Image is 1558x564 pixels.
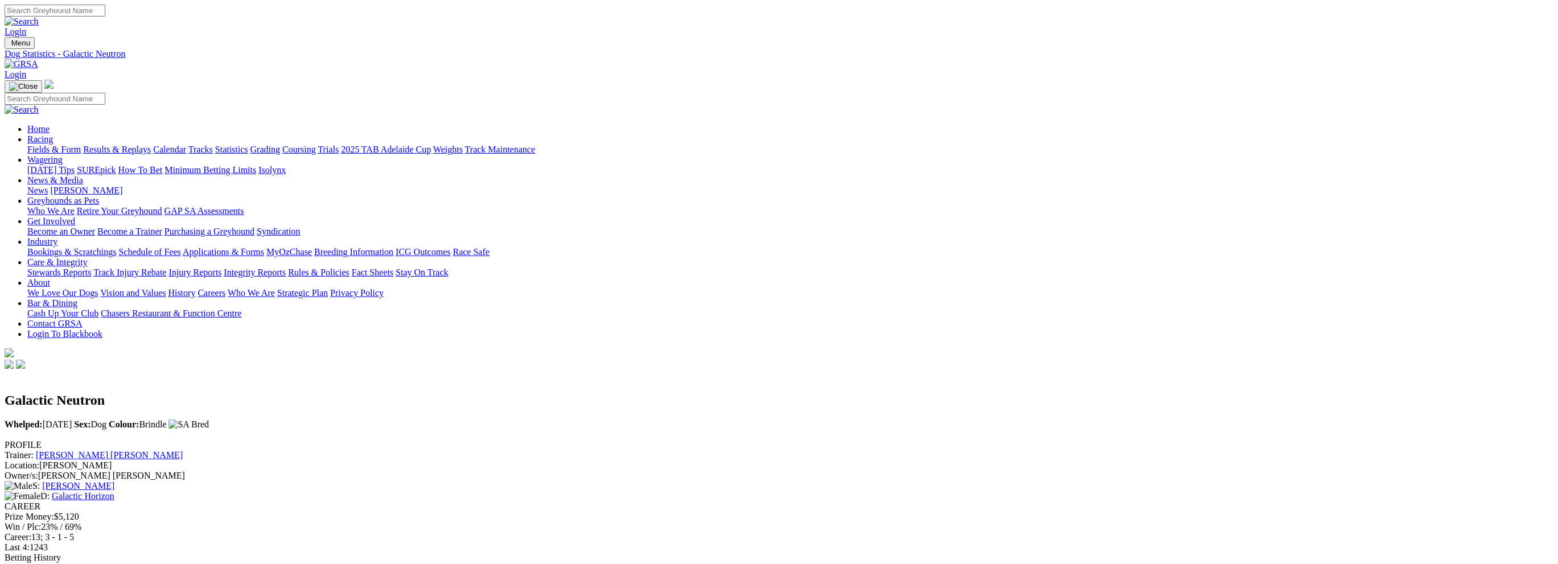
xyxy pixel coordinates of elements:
a: Who We Are [228,288,275,298]
img: Female [5,491,40,501]
a: Coursing [282,145,316,154]
a: Care & Integrity [27,257,88,267]
a: Login [5,69,26,79]
div: Bar & Dining [27,308,1553,319]
a: MyOzChase [266,247,312,257]
div: Get Involved [27,227,1553,237]
a: ICG Outcomes [396,247,450,257]
img: facebook.svg [5,360,14,369]
h2: Galactic Neutron [5,393,1553,408]
div: [PERSON_NAME] [PERSON_NAME] [5,471,1553,481]
div: News & Media [27,186,1553,196]
span: Trainer: [5,450,34,460]
span: Last 4: [5,542,30,552]
a: Bookings & Scratchings [27,247,116,257]
a: Injury Reports [168,267,221,277]
a: Schedule of Fees [118,247,180,257]
button: Toggle navigation [5,37,35,49]
a: Vision and Values [100,288,166,298]
a: Bar & Dining [27,298,77,308]
img: logo-grsa-white.png [44,80,54,89]
a: Rules & Policies [288,267,350,277]
span: Win / Plc: [5,522,41,532]
a: [DATE] Tips [27,165,75,175]
a: 2025 TAB Adelaide Cup [341,145,431,154]
a: Industry [27,237,57,246]
a: Breeding Information [314,247,393,257]
a: Isolynx [258,165,286,175]
span: Brindle [109,419,166,429]
input: Search [5,93,105,105]
a: Login [5,27,26,36]
a: Grading [250,145,280,154]
div: Greyhounds as Pets [27,206,1553,216]
span: [DATE] [5,419,72,429]
b: Whelped: [5,419,43,429]
a: Dog Statistics - Galactic Neutron [5,49,1553,59]
a: History [168,288,195,298]
a: Fact Sheets [352,267,393,277]
a: [PERSON_NAME] [PERSON_NAME] [36,450,183,460]
img: Male [5,481,32,491]
a: Syndication [257,227,300,236]
span: Menu [11,39,30,47]
a: Wagering [27,155,63,164]
span: Dog [74,419,106,429]
a: Trials [318,145,339,154]
a: Strategic Plan [277,288,328,298]
a: Contact GRSA [27,319,82,328]
img: twitter.svg [16,360,25,369]
a: Fields & Form [27,145,81,154]
a: Chasers Restaurant & Function Centre [101,308,241,318]
img: Search [5,105,39,115]
div: Racing [27,145,1553,155]
a: Statistics [215,145,248,154]
div: [PERSON_NAME] [5,460,1553,471]
a: SUREpick [77,165,116,175]
a: Careers [198,288,225,298]
a: Race Safe [453,247,489,257]
a: Privacy Policy [330,288,384,298]
a: Racing [27,134,53,144]
div: About [27,288,1553,298]
a: Weights [433,145,463,154]
a: [PERSON_NAME] [50,186,122,195]
a: Track Maintenance [465,145,535,154]
span: Prize Money: [5,512,54,521]
a: Who We Are [27,206,75,216]
div: CAREER [5,501,1553,512]
input: Search [5,5,105,17]
b: Sex: [74,419,91,429]
a: Become an Owner [27,227,95,236]
a: Greyhounds as Pets [27,196,99,205]
a: Tracks [188,145,213,154]
div: PROFILE [5,440,1553,450]
div: $5,120 [5,512,1553,522]
a: Applications & Forms [183,247,264,257]
a: Home [27,124,50,134]
span: Owner/s: [5,471,38,480]
a: Get Involved [27,216,75,226]
a: Galactic Horizon [52,491,114,501]
div: 1243 [5,542,1553,553]
a: Cash Up Your Club [27,308,98,318]
span: Location: [5,460,39,470]
img: SA Bred [168,419,209,430]
b: Colour: [109,419,139,429]
a: We Love Our Dogs [27,288,98,298]
a: About [27,278,50,287]
a: Purchasing a Greyhound [165,227,254,236]
div: 13; 3 - 1 - 5 [5,532,1553,542]
a: Login To Blackbook [27,329,102,339]
a: Results & Replays [83,145,151,154]
a: [PERSON_NAME] [42,481,114,491]
a: Retire Your Greyhound [77,206,162,216]
a: Track Injury Rebate [93,267,166,277]
a: How To Bet [118,165,163,175]
a: News [27,186,48,195]
a: News & Media [27,175,83,185]
span: D: [5,491,50,501]
img: logo-grsa-white.png [5,348,14,357]
button: Toggle navigation [5,80,42,93]
div: Care & Integrity [27,267,1553,278]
